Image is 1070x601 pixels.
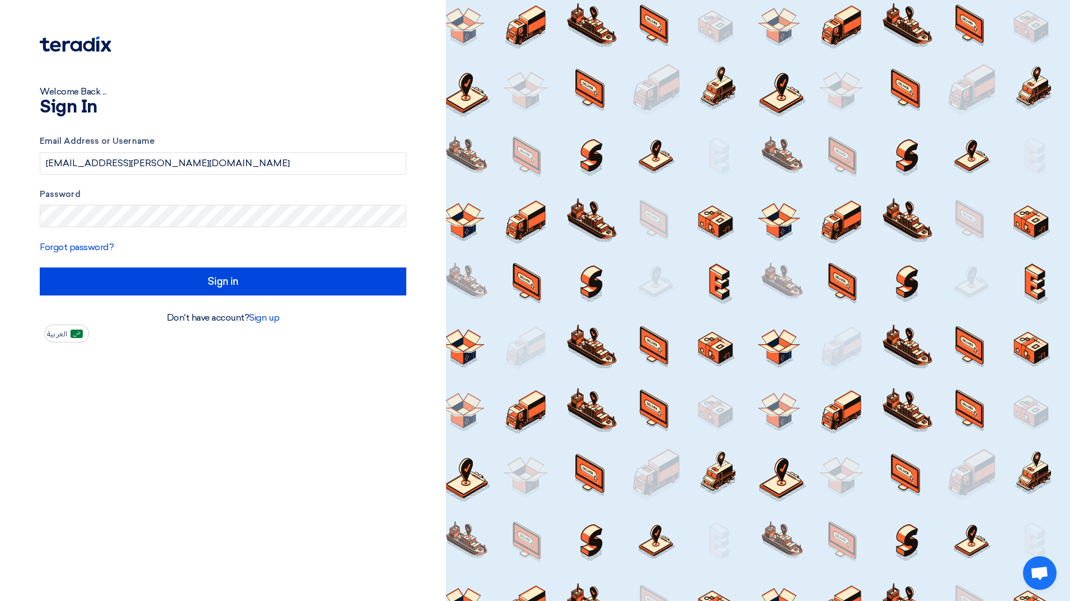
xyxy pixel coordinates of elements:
div: Don't have account? [40,311,406,325]
img: ar-AR.png [71,330,83,338]
span: العربية [47,330,67,338]
button: العربية [44,325,89,342]
input: Sign in [40,267,406,295]
div: Welcome Back ... [40,85,406,98]
a: Sign up [249,312,279,323]
h1: Sign In [40,98,406,116]
a: Forgot password? [40,242,114,252]
img: Teradix logo [40,36,111,52]
input: Enter your business email or username [40,152,406,175]
a: Open chat [1023,556,1057,590]
label: Email Address or Username [40,135,406,148]
label: Password [40,188,406,201]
